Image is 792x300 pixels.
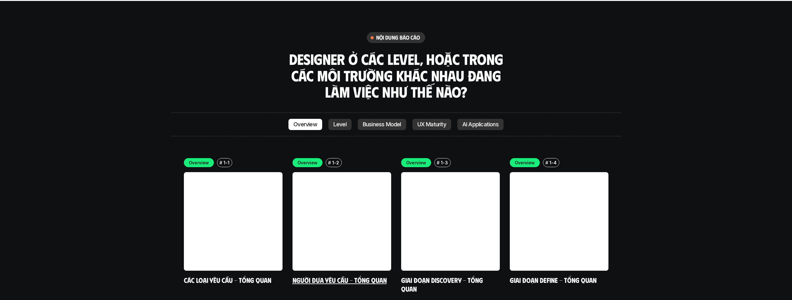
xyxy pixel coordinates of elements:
[328,160,331,165] h6: #
[545,160,548,165] h6: #
[549,159,556,166] p: 1-4
[358,119,406,130] a: Business Model
[510,276,597,284] a: Giai đoạn Define - Tổng quan
[288,119,322,130] a: Overview
[184,276,271,284] a: Các loại yêu cầu - Tổng quan
[189,159,209,166] p: Overview
[412,119,451,130] a: UX Maturity
[515,159,535,166] p: Overview
[406,159,426,166] p: Overview
[462,121,499,128] p: AI Applications
[287,51,505,100] h3: Designer ở các level, hoặc trong các môi trường khác nhau đang làm việc như thế nào?
[363,121,401,128] p: Business Model
[441,159,448,166] p: 1-3
[293,276,387,284] a: Người đưa yêu cầu - Tổng quan
[224,159,229,166] p: 1-1
[376,34,420,41] h6: nội dung báo cáo
[332,159,339,166] p: 1-2
[417,121,446,128] p: UX Maturity
[401,276,485,293] a: Giai đoạn Discovery - Tổng quan
[219,160,222,165] h6: #
[457,119,504,130] a: AI Applications
[328,119,352,130] a: Level
[293,121,317,128] p: Overview
[333,121,347,128] p: Level
[437,160,440,165] h6: #
[298,159,318,166] p: Overview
